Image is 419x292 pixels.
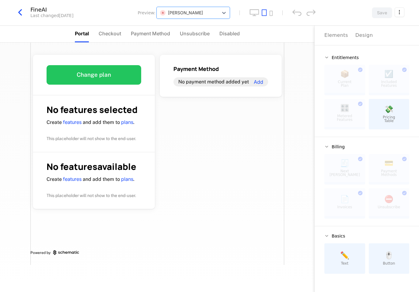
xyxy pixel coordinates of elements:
[372,7,392,18] button: Save
[30,7,73,12] div: FineAI
[384,106,393,113] span: 💸
[324,32,348,39] div: Elements
[180,30,210,37] span: Unsubscribe
[383,115,395,123] span: Pricing Table
[219,30,240,37] span: Disabled
[30,250,51,255] span: Powered by
[30,250,284,255] a: Powered by
[384,252,393,259] span: 🖱️
[269,11,273,16] button: mobile
[254,79,263,84] span: Add
[47,192,141,199] p: This placeholder will not show to the end-user.
[332,145,345,149] span: Billing
[99,30,121,37] span: Checkout
[47,105,141,114] h1: No features selected
[306,9,316,16] div: redo
[173,65,219,72] span: Payment Method
[138,10,155,16] span: Preview:
[47,119,141,126] p: Create and add them to .
[395,7,404,17] button: Select action
[47,176,141,183] p: Create and add them to .
[292,9,302,16] div: undo
[341,262,348,265] span: Text
[121,176,133,182] a: plans
[63,176,82,182] a: features
[262,9,267,16] button: tablet
[75,30,89,37] span: Portal
[121,119,133,125] a: plans
[332,55,359,60] span: Entitlements
[324,26,409,45] div: Choose Sub Page
[332,234,345,238] span: Basics
[250,9,259,16] button: desktop
[30,12,73,19] div: Last changed [DATE]
[47,65,141,85] button: Change plan
[131,30,170,37] span: Payment Method
[383,262,395,265] span: Button
[47,162,141,171] h1: No features available
[63,119,82,125] a: features
[355,32,373,39] div: Design
[47,135,141,142] p: This placeholder will not show to the end-user.
[340,252,349,259] span: ✏️
[178,79,249,84] div: No payment method added yet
